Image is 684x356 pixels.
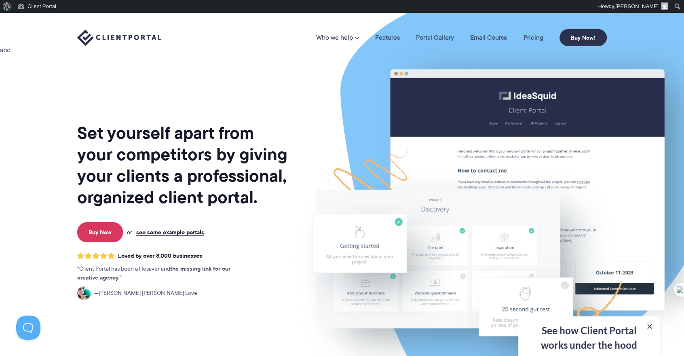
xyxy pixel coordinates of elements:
a: Portal Gallery [416,34,454,41]
a: see some example portals [136,229,204,236]
a: Buy Now [77,222,123,242]
p: Client Portal has been a lifesaver and . [77,265,247,282]
a: Who we help [316,34,359,41]
iframe: Toggle Customer Support [16,316,40,340]
span: [PERSON_NAME] [615,3,659,9]
span: [PERSON_NAME] [PERSON_NAME] Love [94,289,197,298]
a: Email Course [470,34,507,41]
span: or [127,229,132,236]
a: Pricing [524,34,543,41]
a: Features [375,34,400,41]
strong: the missing link for our creative agency [77,264,230,282]
a: Buy Now! [559,29,607,46]
span: Loved by over 8,000 businesses [118,252,202,259]
h1: Set yourself apart from your competitors by giving your clients a professional, organized client ... [77,122,289,208]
